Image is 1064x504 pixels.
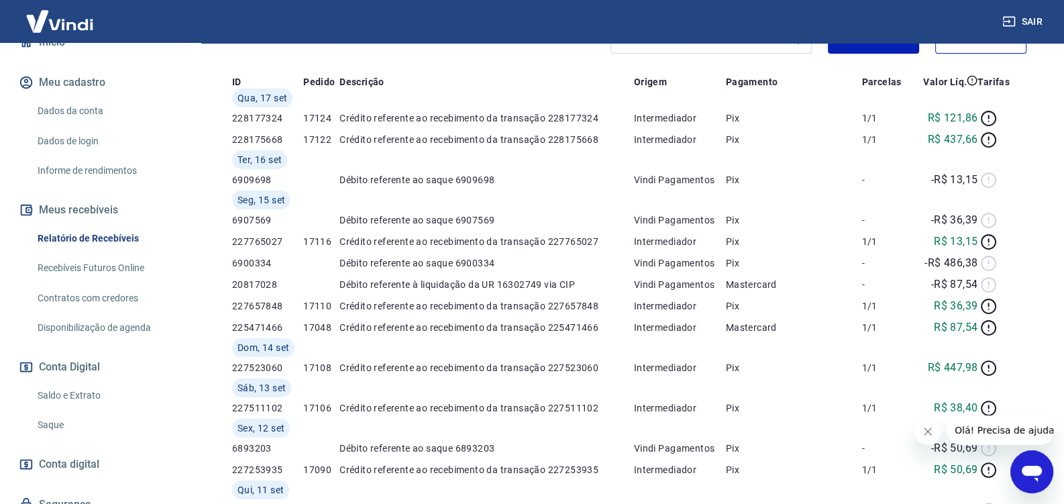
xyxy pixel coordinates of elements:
[924,255,977,271] p: -R$ 486,38
[32,128,184,155] a: Dados de login
[303,401,339,415] p: 17106
[16,450,184,479] a: Conta digital
[861,321,906,334] p: 1/1
[237,483,284,497] span: Qui, 11 set
[634,463,726,476] p: Intermediador
[232,173,303,187] p: 6909698
[232,278,303,291] p: 20817028
[634,111,726,125] p: Intermediador
[32,314,184,342] a: Disponibilização de agenda
[339,235,634,248] p: Crédito referente ao recebimento da transação 227765027
[726,235,862,248] p: Pix
[934,462,977,478] p: R$ 50,69
[32,157,184,185] a: Informe de rendimentos
[634,278,726,291] p: Vindi Pagamentos
[634,401,726,415] p: Intermediador
[931,440,978,456] p: -R$ 50,69
[303,75,335,89] p: Pedido
[303,299,339,313] p: 17110
[339,361,634,374] p: Crédito referente ao recebimento da transação 227523060
[634,235,726,248] p: Intermediador
[303,133,339,146] p: 17122
[32,225,184,252] a: Relatório de Recebíveis
[32,285,184,312] a: Contratos com credores
[339,173,634,187] p: Débito referente ao saque 6909698
[934,298,977,314] p: R$ 36,39
[339,442,634,455] p: Débito referente ao saque 6893203
[339,278,634,291] p: Débito referente à liquidação da UR 16302749 via CIP
[726,401,862,415] p: Pix
[914,418,941,445] iframe: Fechar mensagem
[237,421,284,435] span: Sex, 12 set
[232,361,303,374] p: 227523060
[861,133,906,146] p: 1/1
[861,401,906,415] p: 1/1
[237,153,282,166] span: Ter, 16 set
[923,75,967,89] p: Valor Líq.
[232,75,242,89] p: ID
[237,381,286,395] span: Sáb, 13 set
[947,415,1053,445] iframe: Mensagem da empresa
[928,360,978,376] p: R$ 447,98
[232,256,303,270] p: 6900334
[39,455,99,474] span: Conta digital
[634,173,726,187] p: Vindi Pagamentos
[232,442,303,455] p: 6893203
[339,321,634,334] p: Crédito referente ao recebimento da transação 225471466
[303,111,339,125] p: 17124
[861,442,906,455] p: -
[726,111,862,125] p: Pix
[861,361,906,374] p: 1/1
[934,234,977,250] p: R$ 13,15
[232,321,303,334] p: 225471466
[726,173,862,187] p: Pix
[232,235,303,248] p: 227765027
[232,463,303,476] p: 227253935
[237,341,289,354] span: Dom, 14 set
[934,319,977,336] p: R$ 87,54
[32,97,184,125] a: Dados da conta
[726,299,862,313] p: Pix
[303,463,339,476] p: 17090
[16,195,184,225] button: Meus recebíveis
[303,235,339,248] p: 17116
[931,276,978,293] p: -R$ 87,54
[726,463,862,476] p: Pix
[339,111,634,125] p: Crédito referente ao recebimento da transação 228177324
[232,213,303,227] p: 6907569
[634,321,726,334] p: Intermediador
[726,321,862,334] p: Mastercard
[634,442,726,455] p: Vindi Pagamentos
[339,133,634,146] p: Crédito referente ao recebimento da transação 228175668
[339,213,634,227] p: Débito referente ao saque 6907569
[977,75,1010,89] p: Tarifas
[931,212,978,228] p: -R$ 36,39
[726,213,862,227] p: Pix
[726,75,778,89] p: Pagamento
[726,442,862,455] p: Pix
[232,401,303,415] p: 227511102
[861,299,906,313] p: 1/1
[1010,450,1053,493] iframe: Botão para abrir a janela de mensagens
[16,352,184,382] button: Conta Digital
[634,299,726,313] p: Intermediador
[339,299,634,313] p: Crédito referente ao recebimento da transação 227657848
[726,256,862,270] p: Pix
[634,213,726,227] p: Vindi Pagamentos
[232,133,303,146] p: 228175668
[339,75,384,89] p: Descrição
[726,278,862,291] p: Mastercard
[339,256,634,270] p: Débito referente ao saque 6900334
[16,68,184,97] button: Meu cadastro
[861,111,906,125] p: 1/1
[32,254,184,282] a: Recebíveis Futuros Online
[861,235,906,248] p: 1/1
[861,213,906,227] p: -
[303,361,339,374] p: 17108
[232,299,303,313] p: 227657848
[634,133,726,146] p: Intermediador
[32,382,184,409] a: Saldo e Extrato
[861,256,906,270] p: -
[928,132,978,148] p: R$ 437,66
[928,110,978,126] p: R$ 121,86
